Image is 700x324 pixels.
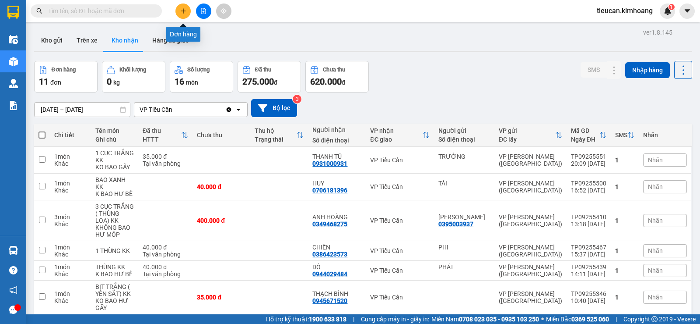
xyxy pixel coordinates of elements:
button: file-add [196,4,211,19]
div: 1 món [54,244,87,251]
div: Chi tiết [54,132,87,139]
div: 1 THÙNG KK [95,247,134,254]
div: Khác [54,221,87,228]
div: BỊT TRẮNG ( YÊN SẮT) KK [95,283,134,297]
span: 0 [107,76,112,87]
span: 620.000 [310,76,342,87]
input: Select a date range. [35,103,130,117]
div: CHU NGUYỄN [438,214,490,221]
span: Nhãn [648,267,663,274]
div: 13:18 [DATE] [571,221,606,228]
span: Hỗ trợ kỹ thuật: [266,314,346,324]
div: 35.000 đ [197,294,246,301]
div: VP Tiểu Cần [370,267,430,274]
div: Tên món [95,127,134,134]
div: 3 món [54,214,87,221]
div: Tại văn phòng [143,160,188,167]
span: Nhãn [648,217,663,224]
div: PHI [438,244,490,251]
svg: open [235,106,242,113]
th: Toggle SortBy [250,124,308,147]
div: Đã thu [255,67,271,73]
span: search [36,8,42,14]
span: 275.000 [242,76,274,87]
div: Số điện thoại [438,136,490,143]
button: Chưa thu620.000đ [305,61,369,93]
button: caret-down [679,4,695,19]
div: Tại văn phòng [143,271,188,278]
div: TP09255346 [571,290,606,297]
div: Đơn hàng [52,67,76,73]
button: Kho gửi [34,30,70,51]
div: VP Tiểu Cần [140,105,172,114]
div: Số lượng [187,67,210,73]
div: 16:52 [DATE] [571,187,606,194]
th: Toggle SortBy [138,124,192,147]
button: plus [175,4,191,19]
div: 40.000 đ [197,183,246,190]
div: 0944029484 [312,271,347,278]
span: tieucan.kimhoang [590,5,660,16]
strong: 0369 525 060 [571,316,609,323]
div: VP [PERSON_NAME] ([GEOGRAPHIC_DATA]) [499,290,562,304]
input: Tìm tên, số ĐT hoặc mã đơn [48,6,151,16]
img: warehouse-icon [9,246,18,255]
div: Khác [54,187,87,194]
span: plus [180,8,186,14]
div: VP [PERSON_NAME] ([GEOGRAPHIC_DATA]) [499,263,562,278]
div: THÙNG KK [95,263,134,271]
strong: 1900 633 818 [309,316,346,323]
div: VP [PERSON_NAME] ([GEOGRAPHIC_DATA]) [499,153,562,167]
div: Đơn hàng [166,27,200,42]
div: 1 [615,157,634,164]
div: ver 1.8.145 [643,28,672,37]
span: Nhãn [648,294,663,301]
div: Thu hộ [255,127,297,134]
th: Toggle SortBy [611,124,639,147]
div: VP Tiểu Cần [370,247,430,254]
div: Trạng thái [255,136,297,143]
button: Kho nhận [105,30,145,51]
button: Đã thu275.000đ [238,61,301,93]
div: TP09255500 [571,180,606,187]
div: 1 món [54,263,87,271]
span: kg [113,79,120,86]
div: 0395003937 [438,221,473,228]
div: THẠCH BÌNH [312,290,361,297]
div: 1 CỤC TRẮNG KK [95,150,134,164]
sup: 3 [293,95,301,103]
div: BAO XANH KK [95,176,134,190]
div: TP09255551 [571,153,606,160]
button: SMS [581,62,607,78]
div: Người nhận [312,126,361,133]
div: Ghi chú [95,136,134,143]
input: Selected VP Tiểu Cần. [173,105,174,114]
span: Nhãn [648,183,663,190]
div: 10:40 [DATE] [571,297,606,304]
div: 3 CỤC TRẮNG ( THÙNG LOA) KK [95,203,134,224]
button: Bộ lọc [251,99,297,117]
div: Chưa thu [323,67,345,73]
span: notification [9,286,17,294]
div: 40.000 đ [143,263,188,271]
div: ĐC lấy [499,136,555,143]
img: warehouse-icon [9,57,18,66]
div: THANH TÚ [312,153,361,160]
div: K BAO HƯ BỂ [95,190,134,197]
div: TRƯỜNG [438,153,490,160]
div: KHÔNG BAO HƯ MÓP [95,224,134,238]
div: VP [PERSON_NAME] ([GEOGRAPHIC_DATA]) [499,214,562,228]
div: Khác [54,160,87,167]
span: | [353,314,354,324]
div: VP nhận [370,127,423,134]
div: HUY [312,180,361,187]
div: K BAO HƯ BỂ [95,271,134,278]
div: VP Tiểu Cần [370,183,430,190]
div: 15:37 [DATE] [571,251,606,258]
div: PHÁT [438,263,490,271]
div: 20:09 [DATE] [571,160,606,167]
div: 0349468275 [312,221,347,228]
div: VP Tiểu Cần [370,217,430,224]
div: VP [PERSON_NAME] ([GEOGRAPHIC_DATA]) [499,180,562,194]
img: logo-vxr [7,6,19,19]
